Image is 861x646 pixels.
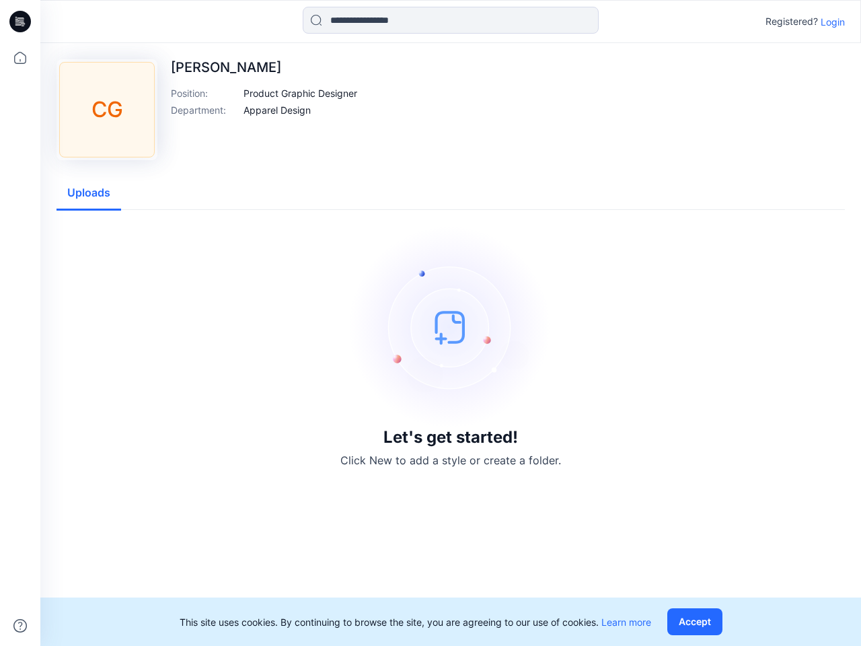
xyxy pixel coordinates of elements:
p: This site uses cookies. By continuing to browse the site, you are agreeing to our use of cookies. [180,615,651,629]
p: Apparel Design [244,103,311,117]
button: Accept [667,608,722,635]
img: empty-state-image.svg [350,226,552,428]
div: CG [59,62,155,157]
p: Position : [171,86,238,100]
p: [PERSON_NAME] [171,59,357,75]
p: Department : [171,103,238,117]
h3: Let's get started! [383,428,518,447]
button: Uploads [57,176,121,211]
a: Learn more [601,616,651,628]
p: Registered? [765,13,818,30]
p: Product Graphic Designer [244,86,357,100]
p: Login [821,15,845,29]
p: Click New to add a style or create a folder. [340,452,561,468]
